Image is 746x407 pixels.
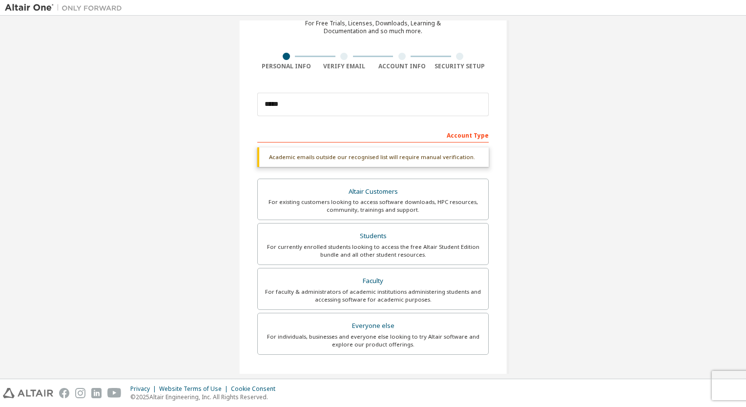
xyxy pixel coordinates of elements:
[264,198,482,214] div: For existing customers looking to access software downloads, HPC resources, community, trainings ...
[107,388,122,398] img: youtube.svg
[130,385,159,393] div: Privacy
[431,62,489,70] div: Security Setup
[264,185,482,199] div: Altair Customers
[5,3,127,13] img: Altair One
[315,62,373,70] div: Verify Email
[264,333,482,348] div: For individuals, businesses and everyone else looking to try Altair software and explore our prod...
[264,288,482,304] div: For faculty & administrators of academic institutions administering students and accessing softwa...
[231,385,281,393] div: Cookie Consent
[373,62,431,70] div: Account Info
[257,147,489,167] div: Academic emails outside our recognised list will require manual verification.
[257,369,489,385] div: Your Profile
[3,388,53,398] img: altair_logo.svg
[264,229,482,243] div: Students
[91,388,102,398] img: linkedin.svg
[159,385,231,393] div: Website Terms of Use
[59,388,69,398] img: facebook.svg
[257,127,489,142] div: Account Type
[264,243,482,259] div: For currently enrolled students looking to access the free Altair Student Edition bundle and all ...
[130,393,281,401] p: © 2025 Altair Engineering, Inc. All Rights Reserved.
[264,274,482,288] div: Faculty
[75,388,85,398] img: instagram.svg
[257,62,315,70] div: Personal Info
[305,20,441,35] div: For Free Trials, Licenses, Downloads, Learning & Documentation and so much more.
[264,319,482,333] div: Everyone else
